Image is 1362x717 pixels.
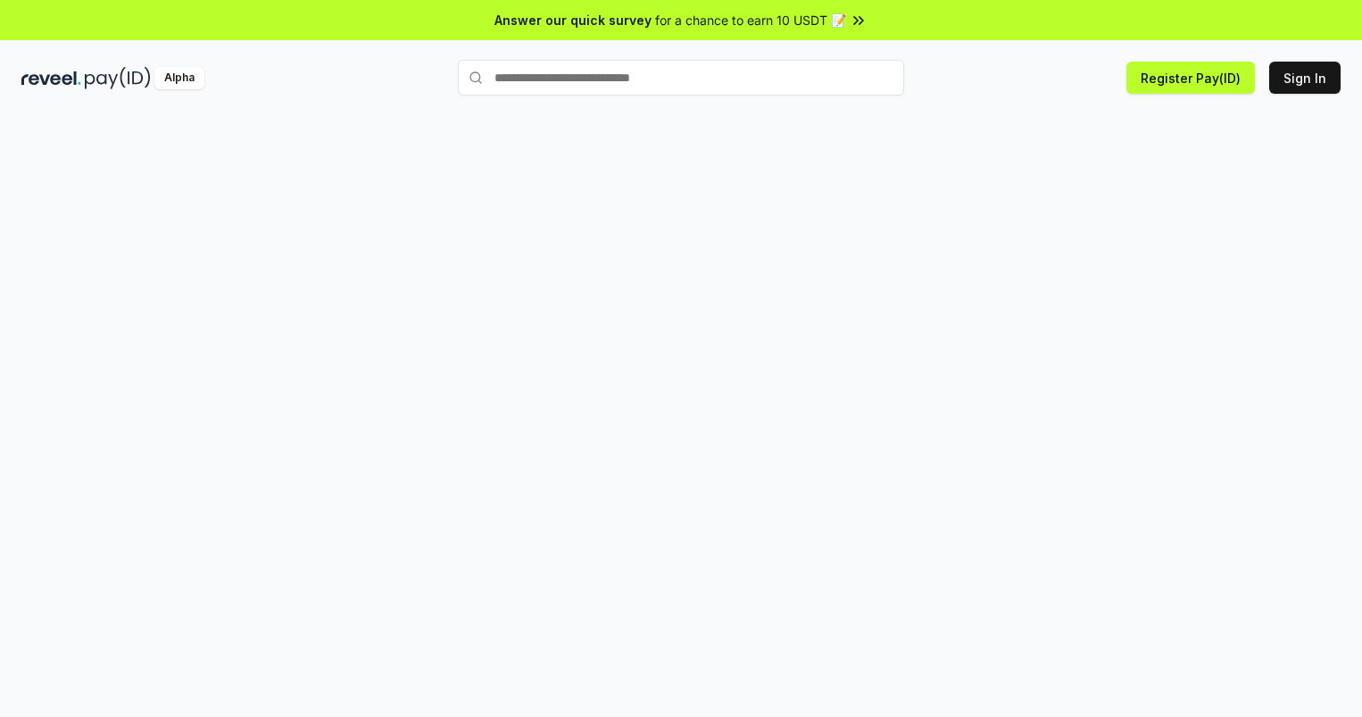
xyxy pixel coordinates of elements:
[494,11,652,29] span: Answer our quick survey
[21,67,81,89] img: reveel_dark
[1126,62,1255,94] button: Register Pay(ID)
[85,67,151,89] img: pay_id
[1269,62,1341,94] button: Sign In
[154,67,204,89] div: Alpha
[655,11,846,29] span: for a chance to earn 10 USDT 📝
